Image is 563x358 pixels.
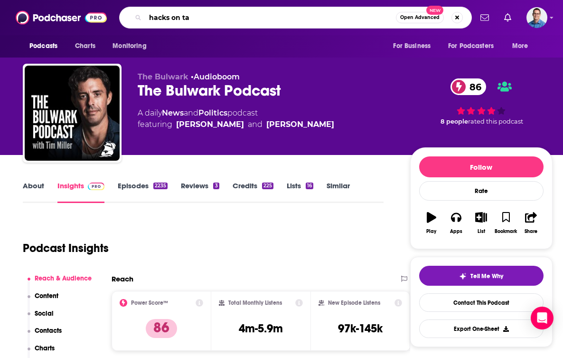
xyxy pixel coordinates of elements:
a: Reviews3 [181,181,219,203]
a: News [162,108,184,117]
button: List [469,206,493,240]
span: Open Advanced [400,15,440,20]
span: For Business [393,39,431,53]
a: Credits225 [233,181,273,203]
a: Tim Miller [266,119,334,130]
a: Politics [198,108,227,117]
div: A daily podcast [138,107,334,130]
span: Charts [75,39,95,53]
button: Content [28,292,59,310]
span: and [184,108,198,117]
span: Logged in as swherley [526,7,547,28]
h2: Power Score™ [131,300,168,306]
div: Rate [419,181,544,201]
img: tell me why sparkle [459,272,467,280]
button: Reach & Audience [28,274,92,292]
div: 86 8 peoplerated this podcast [410,72,553,131]
div: Search podcasts, credits, & more... [119,7,472,29]
div: 2235 [153,183,168,189]
input: Search podcasts, credits, & more... [145,10,396,25]
button: Apps [444,206,469,240]
h2: Reach [112,274,133,283]
button: Play [419,206,444,240]
div: Bookmark [495,229,517,234]
button: Open AdvancedNew [396,12,444,23]
h2: New Episode Listens [328,300,380,306]
p: Content [35,292,58,300]
h2: Total Monthly Listens [228,300,282,306]
span: Podcasts [29,39,57,53]
a: Charlie Sykes [176,119,244,130]
span: The Bulwark [138,72,188,81]
p: Contacts [35,327,62,335]
div: Open Intercom Messenger [531,307,554,329]
a: Episodes2235 [118,181,168,203]
div: 16 [306,183,313,189]
a: Show notifications dropdown [477,10,493,26]
div: 225 [262,183,273,189]
img: Podchaser Pro [88,183,104,190]
button: Share [518,206,543,240]
button: open menu [386,37,442,55]
span: 8 people [441,118,468,125]
span: Monitoring [113,39,146,53]
a: Charts [69,37,101,55]
button: open menu [23,37,70,55]
a: About [23,181,44,203]
p: 86 [146,319,177,338]
button: tell me why sparkleTell Me Why [419,266,544,286]
a: 86 [450,78,486,95]
span: • [191,72,240,81]
a: Lists16 [287,181,313,203]
button: Social [28,310,54,327]
a: Audioboom [194,72,240,81]
span: Tell Me Why [470,272,503,280]
div: Share [525,229,537,234]
button: Follow [419,156,544,177]
p: Reach & Audience [35,274,92,282]
button: open menu [106,37,159,55]
img: User Profile [526,7,547,28]
h3: 4m-5.9m [239,321,283,336]
button: Contacts [28,327,62,344]
a: Contact This Podcast [419,293,544,312]
button: Show profile menu [526,7,547,28]
span: 86 [460,78,486,95]
button: open menu [442,37,507,55]
span: New [426,6,443,15]
button: open menu [506,37,540,55]
span: and [248,119,263,130]
span: For Podcasters [448,39,494,53]
p: Social [35,310,54,318]
span: rated this podcast [468,118,523,125]
h3: 97k-145k [338,321,383,336]
button: Bookmark [494,206,518,240]
div: List [478,229,485,234]
h1: Podcast Insights [23,241,109,255]
span: featuring [138,119,334,130]
img: Podchaser - Follow, Share and Rate Podcasts [16,9,107,27]
a: Similar [327,181,350,203]
img: The Bulwark Podcast [25,66,120,161]
div: Apps [450,229,462,234]
div: 3 [213,183,219,189]
p: Charts [35,344,55,352]
div: Play [426,229,436,234]
a: InsightsPodchaser Pro [57,181,104,203]
a: Show notifications dropdown [500,10,515,26]
span: More [512,39,528,53]
button: Export One-Sheet [419,319,544,338]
